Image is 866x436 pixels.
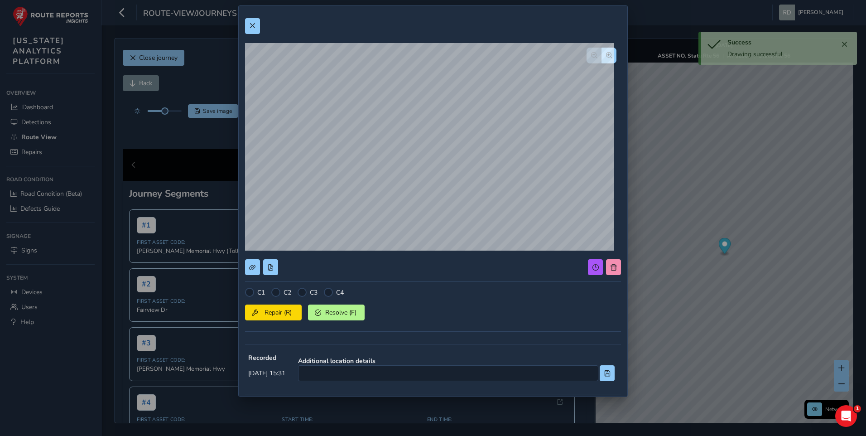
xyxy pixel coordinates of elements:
label: C2 [284,288,291,297]
strong: Additional location details [298,357,615,365]
label: C1 [257,288,265,297]
strong: Recorded [248,354,285,362]
label: C4 [336,288,344,297]
button: Resolve (F) [308,305,365,320]
span: 1 [854,405,861,412]
button: Repair (R) [245,305,302,320]
span: Resolve (F) [324,308,358,317]
span: Repair (R) [261,308,295,317]
iframe: Intercom live chat [835,405,857,427]
label: C3 [310,288,318,297]
span: [DATE] 15:31 [248,369,285,378]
